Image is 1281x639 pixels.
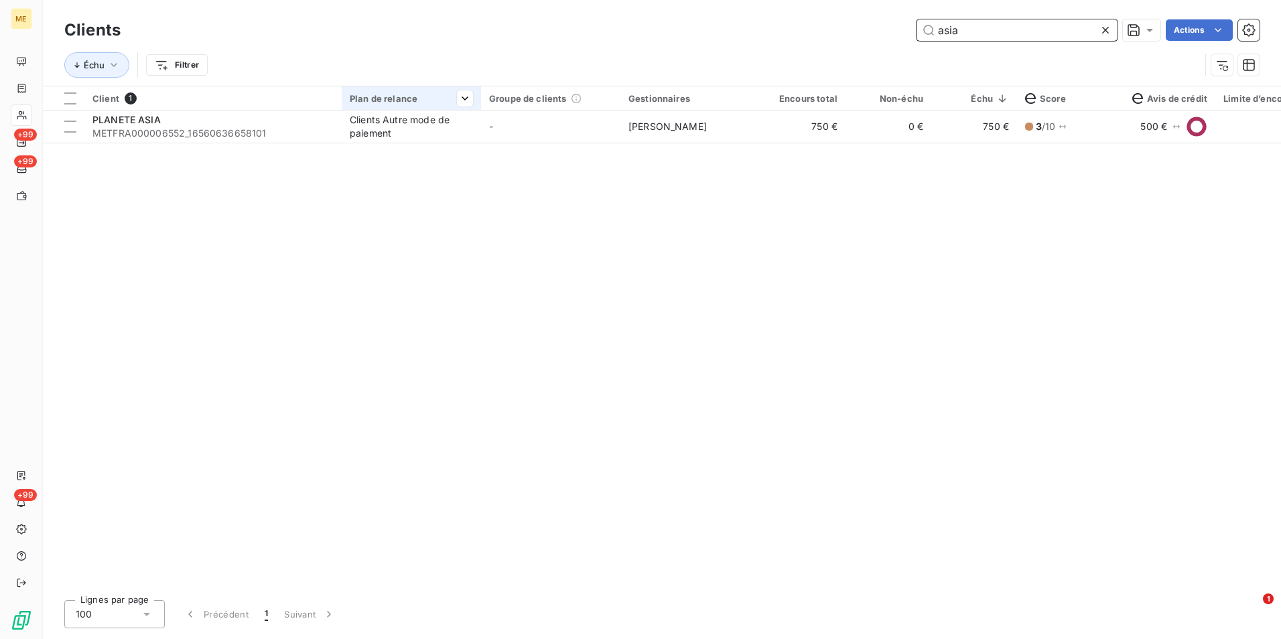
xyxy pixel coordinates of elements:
[76,608,92,621] span: 100
[1235,593,1268,626] iframe: Intercom live chat
[1132,93,1207,104] span: Avis de crédit
[14,129,37,141] span: +99
[14,489,37,501] span: +99
[917,19,1118,41] input: Rechercher
[489,121,493,132] span: -
[1036,120,1056,133] span: / 10
[64,52,129,78] button: Échu
[64,18,121,42] h3: Clients
[92,114,161,125] span: PLANETE ASIA
[1025,93,1066,104] span: Score
[350,93,473,104] div: Plan de relance
[1036,121,1042,132] span: 3
[125,92,137,104] span: 1
[14,155,37,167] span: +99
[854,93,923,104] div: Non-échu
[939,93,1009,104] div: Échu
[92,93,119,104] span: Client
[257,600,276,628] button: 1
[84,60,105,70] span: Échu
[846,111,931,143] td: 0 €
[628,121,707,132] span: [PERSON_NAME]
[931,111,1017,143] td: 750 €
[489,93,567,104] span: Groupe de clients
[1140,120,1167,133] span: 500 €
[1263,593,1274,604] span: 1
[350,113,473,140] div: Clients Autre mode de paiement
[760,111,846,143] td: 750 €
[176,600,257,628] button: Précédent
[146,54,208,76] button: Filtrer
[11,610,32,631] img: Logo LeanPay
[92,127,334,140] span: METFRA000006552_16560636658101
[11,8,32,29] div: ME
[265,608,268,621] span: 1
[628,93,752,104] div: Gestionnaires
[1166,19,1233,41] button: Actions
[276,600,344,628] button: Suivant
[768,93,837,104] div: Encours total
